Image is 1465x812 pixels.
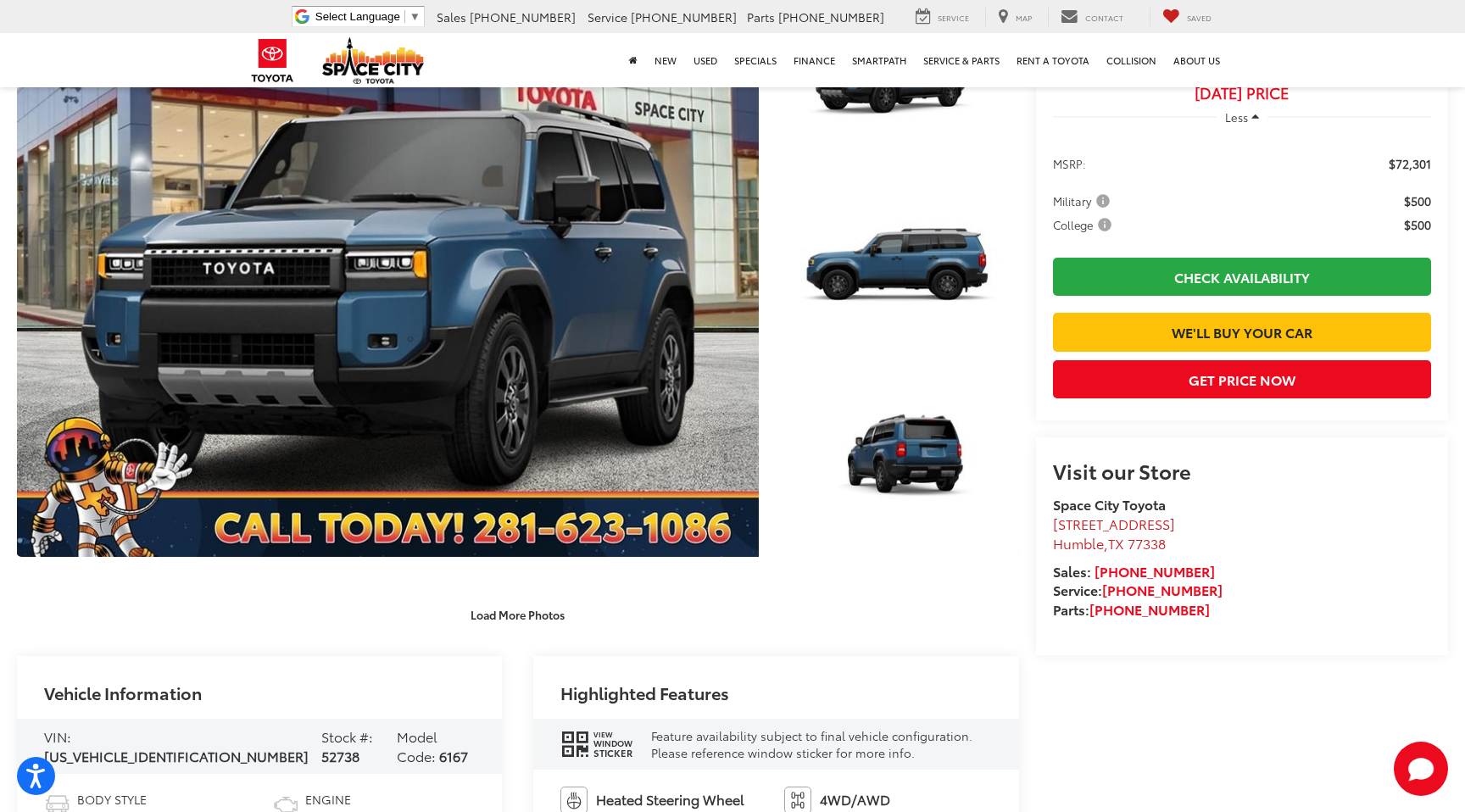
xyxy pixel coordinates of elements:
[560,683,729,702] h2: Highlighted Features
[593,748,632,758] span: Sticker
[1053,313,1431,351] a: We'll Buy Your Car
[1102,580,1223,599] a: [PHONE_NUMBER]
[1394,742,1448,796] svg: Start Chat
[409,10,421,23] span: ▼
[593,730,632,739] span: View
[77,791,175,808] span: Body Style
[470,8,576,25] span: [PHONE_NUMBER]
[1404,192,1431,209] span: $500
[844,33,915,87] a: SmartPath
[315,10,421,23] a: Select Language​
[726,33,785,87] a: Specials
[1225,109,1248,125] span: Less
[44,726,71,746] span: VIN:
[588,8,627,25] span: Service
[646,33,685,87] a: New
[785,33,844,87] a: Finance
[1053,580,1223,599] strong: Service:
[1394,742,1448,796] button: Toggle Chat Window
[1053,494,1166,514] strong: Space City Toyota
[938,12,969,23] span: Service
[685,33,726,87] a: Used
[747,8,775,25] span: Parts
[1053,599,1210,619] strong: Parts:
[1053,216,1115,233] span: College
[1098,33,1165,87] a: Collision
[985,8,1044,26] a: Map
[1016,12,1032,23] span: Map
[1108,533,1124,553] span: TX
[1053,459,1431,481] h2: Visit our Store
[1095,561,1215,581] a: [PHONE_NUMBER]
[1217,102,1267,132] button: Less
[1089,599,1210,619] a: [PHONE_NUMBER]
[305,791,475,808] span: Engine
[1008,33,1098,87] a: Rent a Toyota
[1053,533,1166,553] span: ,
[903,8,982,26] a: Service
[1150,8,1224,26] a: My Saved Vehicles
[1053,258,1431,296] a: Check Availability
[1053,192,1113,209] span: Military
[321,726,373,746] span: Stock #:
[631,8,737,25] span: [PHONE_NUMBER]
[1053,514,1175,533] span: [STREET_ADDRESS]
[321,746,359,765] span: 52738
[1053,514,1175,553] a: [STREET_ADDRESS] Humble,TX 77338
[775,374,1022,559] img: 2025 Toyota Land Cruiser Land Cruiser
[560,729,633,759] div: window sticker
[1053,561,1091,581] span: Sales:
[1389,155,1431,172] span: $72,301
[1085,12,1123,23] span: Contact
[915,33,1008,87] a: Service & Parts
[593,739,632,748] span: Window
[1053,216,1117,233] button: College
[778,8,884,25] span: [PHONE_NUMBER]
[322,37,424,84] img: Space City Toyota
[596,790,744,809] span: Heated Steering Wheel
[1165,33,1228,87] a: About Us
[439,746,468,765] span: 6167
[1053,533,1104,553] span: Humble
[1404,216,1431,233] span: $500
[1053,360,1431,398] button: Get Price Now
[1053,85,1431,102] span: [DATE] Price
[1048,8,1136,26] a: Contact
[775,183,1022,368] img: 2025 Toyota Land Cruiser Land Cruiser
[820,790,890,809] span: 4WD/AWD
[621,33,646,87] a: Home
[1053,155,1086,172] span: MSRP:
[651,727,972,761] span: Feature availability subject to final vehicle configuration. Please reference window sticker for ...
[1053,192,1116,209] button: Military
[44,683,202,702] h2: Vehicle Information
[44,746,309,765] span: [US_VEHICLE_IDENTIFICATION_NUMBER]
[777,186,1019,367] a: Expand Photo 2
[437,8,466,25] span: Sales
[315,10,400,23] span: Select Language
[241,33,304,88] img: Toyota
[404,10,405,23] span: ​
[397,726,437,765] span: Model Code:
[1187,12,1212,23] span: Saved
[1128,533,1166,553] span: 77338
[777,375,1019,557] a: Expand Photo 3
[459,600,577,630] button: Load More Photos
